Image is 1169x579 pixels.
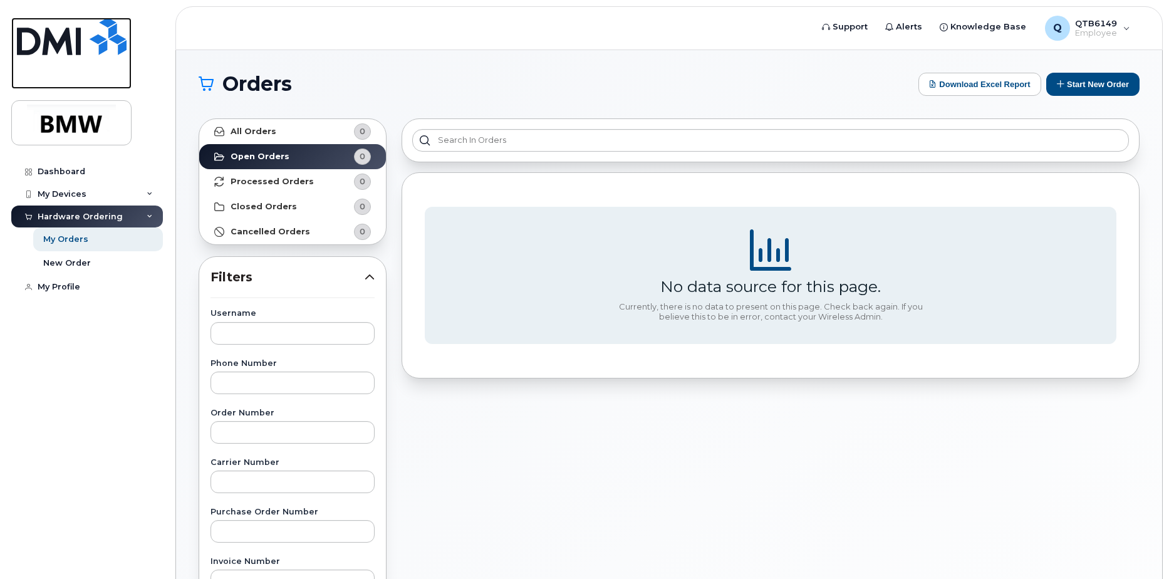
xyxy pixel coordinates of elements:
span: 0 [360,150,365,162]
div: Currently, there is no data to present on this page. Check back again. If you believe this to be ... [614,302,927,321]
strong: Closed Orders [231,202,297,212]
label: Order Number [210,409,375,417]
strong: All Orders [231,127,276,137]
button: Download Excel Report [918,73,1041,96]
span: 0 [360,125,365,137]
strong: Processed Orders [231,177,314,187]
button: Start New Order [1046,73,1140,96]
label: Phone Number [210,360,375,368]
span: Filters [210,268,365,286]
span: Orders [222,75,292,93]
label: Invoice Number [210,558,375,566]
div: No data source for this page. [660,277,881,296]
span: 0 [360,175,365,187]
input: Search in orders [412,129,1129,152]
iframe: Messenger Launcher [1114,524,1160,570]
label: Purchase Order Number [210,508,375,516]
a: All Orders0 [199,119,386,144]
label: Carrier Number [210,459,375,467]
a: Processed Orders0 [199,169,386,194]
strong: Cancelled Orders [231,227,310,237]
a: Closed Orders0 [199,194,386,219]
span: 0 [360,201,365,212]
label: Username [210,310,375,318]
a: Open Orders0 [199,144,386,169]
a: Cancelled Orders0 [199,219,386,244]
span: 0 [360,226,365,237]
strong: Open Orders [231,152,289,162]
